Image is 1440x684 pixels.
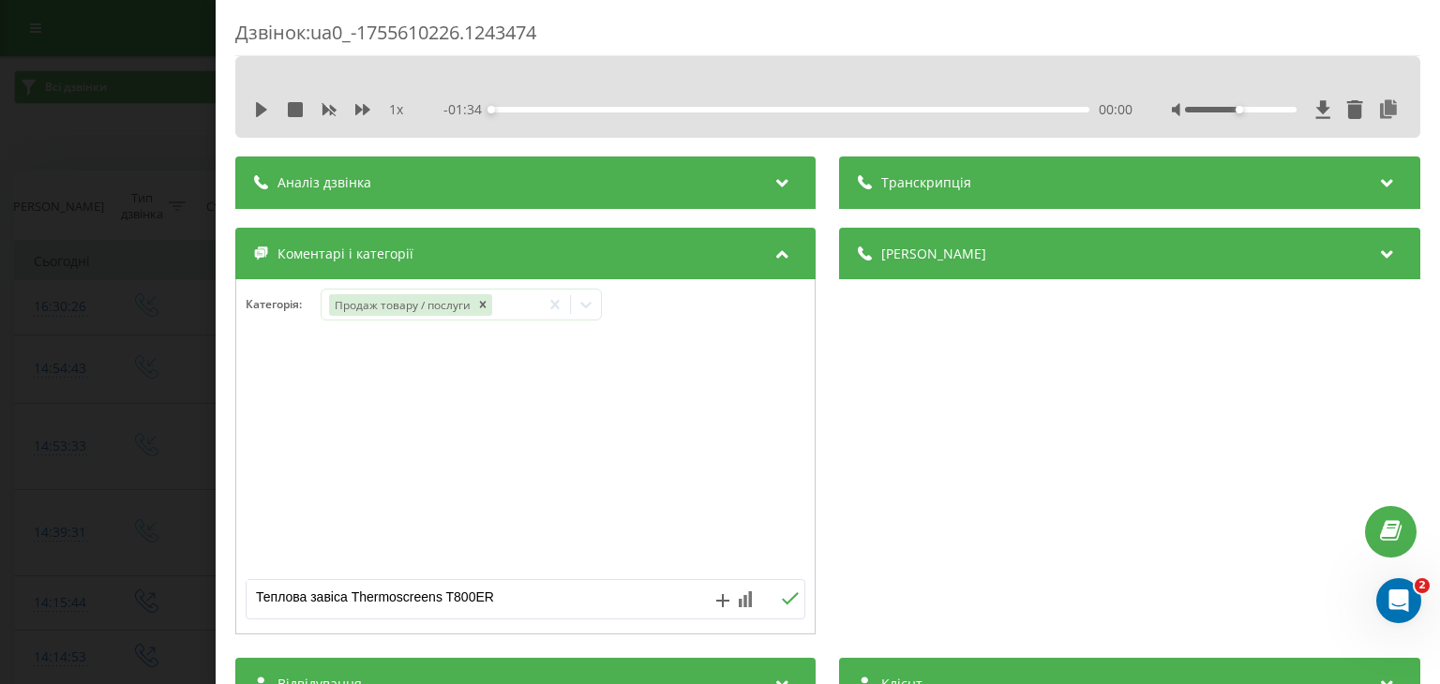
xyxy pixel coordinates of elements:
span: 2 [1415,578,1430,593]
textarea: Теплова завіса Thermoscreens T800ER [247,580,693,614]
div: Продаж товару / послуги [329,294,473,316]
span: - 01:34 [444,100,492,119]
span: Коментарі і категорії [277,245,413,263]
span: 00:00 [1099,100,1132,119]
div: Accessibility label [488,106,496,113]
div: Дзвінок : ua0_-1755610226.1243474 [235,20,1420,56]
span: Транскрипція [882,173,972,192]
span: Аналіз дзвінка [277,173,371,192]
div: Remove Продаж товару / послуги [473,294,492,316]
span: 1 x [389,100,403,119]
span: [PERSON_NAME] [882,245,987,263]
div: Accessibility label [1236,106,1243,113]
iframe: Intercom live chat [1376,578,1421,623]
h4: Категорія : [246,298,321,311]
